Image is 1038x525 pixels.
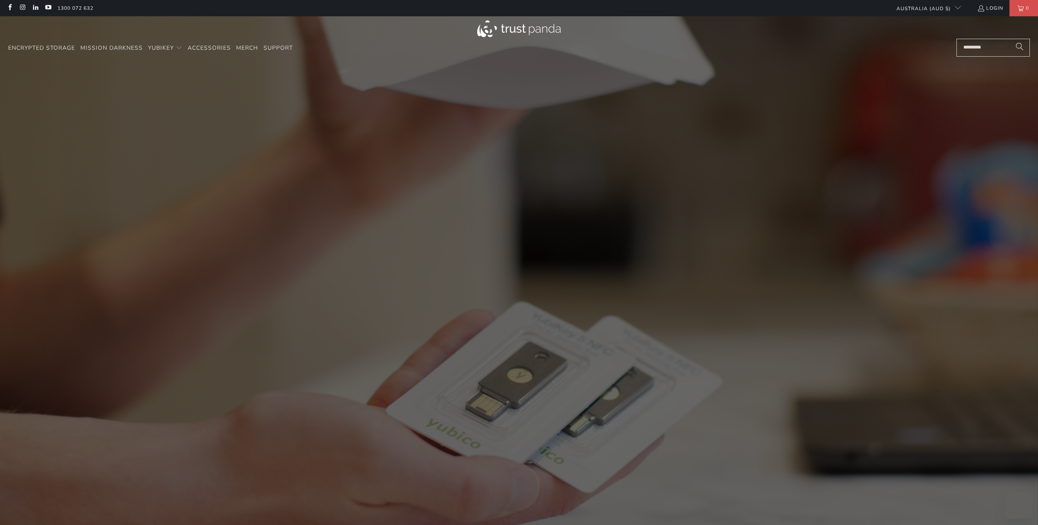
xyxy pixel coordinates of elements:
img: Trust Panda Australia [477,20,561,37]
nav: Translation missing: en.navigation.header.main_nav [8,39,293,58]
span: Merch [236,44,258,52]
input: Search... [956,39,1030,57]
a: Accessories [188,39,231,58]
a: Trust Panda Australia on Facebook [6,5,13,11]
a: 1300 072 632 [58,4,93,13]
span: Accessories [188,44,231,52]
button: Search [1009,39,1030,57]
iframe: Button to launch messaging window [1005,492,1031,518]
span: Mission Darkness [80,44,143,52]
a: Merch [236,39,258,58]
a: Trust Panda Australia on Instagram [19,5,26,11]
a: Trust Panda Australia on LinkedIn [32,5,39,11]
span: Support [263,44,293,52]
a: Login [977,4,1003,13]
a: Encrypted Storage [8,39,75,58]
span: YubiKey [148,44,174,52]
a: Mission Darkness [80,39,143,58]
summary: YubiKey [148,39,182,58]
a: Support [263,39,293,58]
a: Trust Panda Australia on YouTube [44,5,51,11]
span: Encrypted Storage [8,44,75,52]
